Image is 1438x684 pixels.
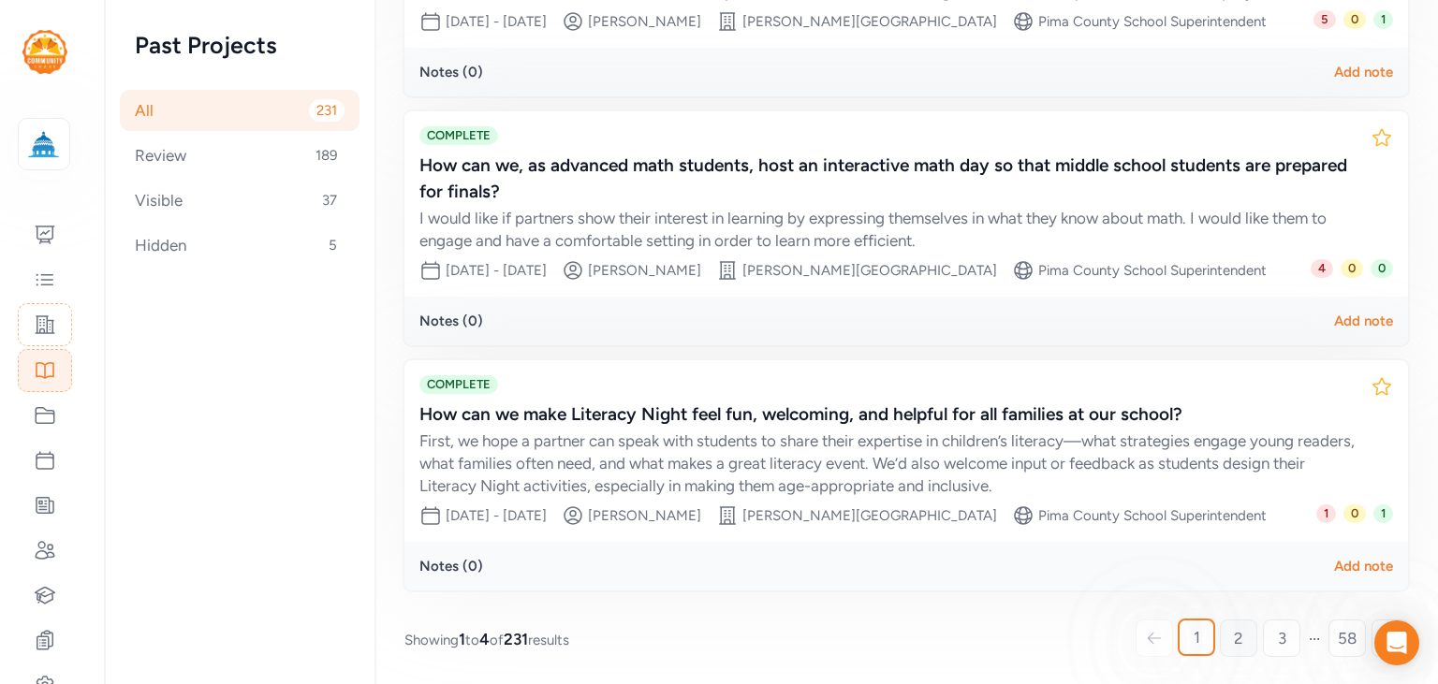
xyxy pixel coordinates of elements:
div: Add note [1334,63,1393,81]
span: 0 [1371,259,1393,278]
span: 1 [1316,504,1336,523]
div: Hidden [120,225,359,266]
div: [DATE] - [DATE] [446,261,547,280]
div: Pima County School Superintendent [1038,506,1267,525]
h2: Past Projects [135,30,345,60]
div: Notes ( 0 ) [419,63,483,81]
span: 4 [1311,259,1333,278]
div: [PERSON_NAME] [588,12,701,31]
img: logo [23,124,65,165]
div: Notes ( 0 ) [419,312,483,330]
div: Add note [1334,312,1393,330]
span: Showing to of results [404,628,569,650]
span: COMPLETE [419,375,498,394]
span: 5 [1313,10,1336,29]
span: 1 [459,630,465,648]
span: 5 [321,234,345,256]
span: 1 [1373,504,1393,523]
span: 0 [1343,504,1366,523]
div: Pima County School Superintendent [1038,261,1267,280]
span: 0 [1343,10,1366,29]
div: [PERSON_NAME][GEOGRAPHIC_DATA] [742,261,997,280]
span: 2 [1234,627,1243,649]
span: 3 [1278,627,1286,649]
div: [PERSON_NAME] [588,261,701,280]
div: [DATE] - [DATE] [446,12,547,31]
div: Add note [1334,557,1393,575]
span: 231 [309,99,345,122]
span: 1 [1194,626,1200,648]
div: [PERSON_NAME][GEOGRAPHIC_DATA] [742,12,997,31]
span: 231 [504,630,528,648]
span: 189 [308,144,345,167]
div: First, we hope a partner can speak with students to share their expertise in children’s literacy—... [419,429,1356,497]
div: I would like if partners show their interest in learning by expressing themselves in what they kn... [419,207,1356,252]
div: Open Intercom Messenger [1374,620,1419,665]
div: How can we, as advanced math students, host an interactive math day so that middle school student... [419,153,1356,205]
span: 0 [1341,259,1363,278]
div: All [120,90,359,131]
span: 4 [479,630,490,648]
img: logo [22,30,67,74]
div: Notes ( 0 ) [419,557,483,575]
a: 2 [1220,619,1257,657]
div: Review [120,135,359,176]
div: Visible [120,180,359,221]
span: COMPLETE [419,126,498,145]
div: [PERSON_NAME][GEOGRAPHIC_DATA] [742,506,997,525]
span: 37 [315,189,345,211]
a: 58 [1328,619,1366,657]
div: How can we make Literacy Night feel fun, welcoming, and helpful for all families at our school? [419,401,1356,428]
div: [DATE] - [DATE] [446,506,547,525]
div: Pima County School Superintendent [1038,12,1267,31]
span: 58 [1338,627,1357,649]
div: [PERSON_NAME] [588,506,701,525]
span: 1 [1373,10,1393,29]
a: 3 [1263,619,1300,657]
